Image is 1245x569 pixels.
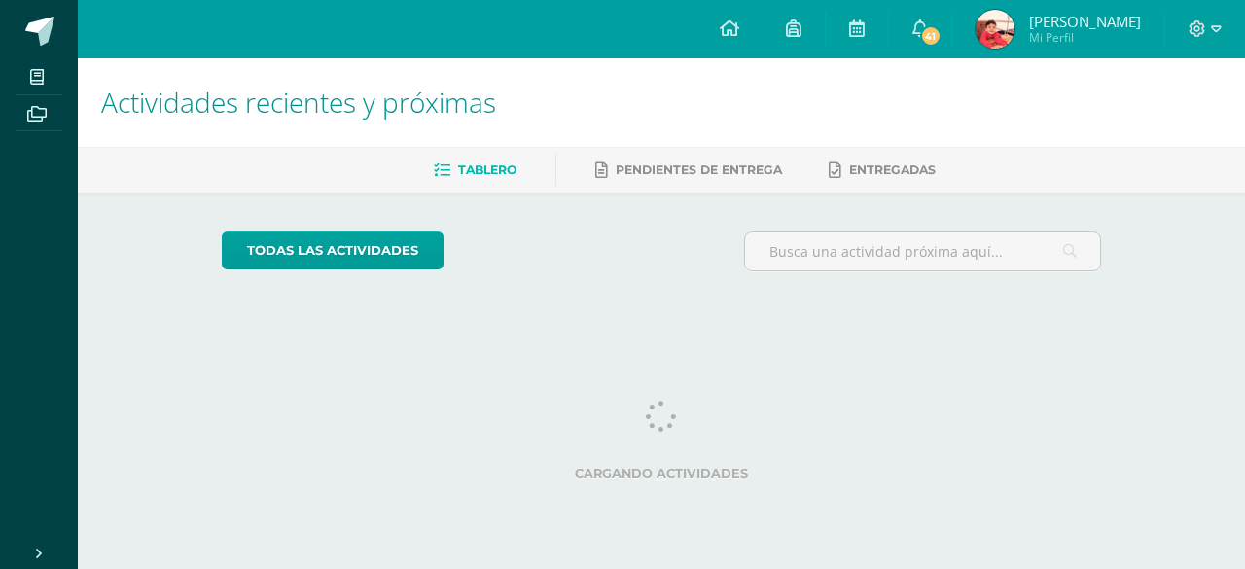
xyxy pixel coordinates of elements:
span: Mi Perfil [1029,29,1141,46]
a: Tablero [434,155,516,186]
input: Busca una actividad próxima aquí... [745,232,1101,270]
span: Entregadas [849,162,936,177]
img: 1b355d372f5c34863a5b48ee63d37b50.png [976,10,1014,49]
span: Actividades recientes y próximas [101,84,496,121]
span: Tablero [458,162,516,177]
span: 41 [920,25,942,47]
span: [PERSON_NAME] [1029,12,1141,31]
span: Pendientes de entrega [616,162,782,177]
label: Cargando actividades [222,466,1102,480]
a: Entregadas [829,155,936,186]
a: todas las Actividades [222,231,444,269]
a: Pendientes de entrega [595,155,782,186]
